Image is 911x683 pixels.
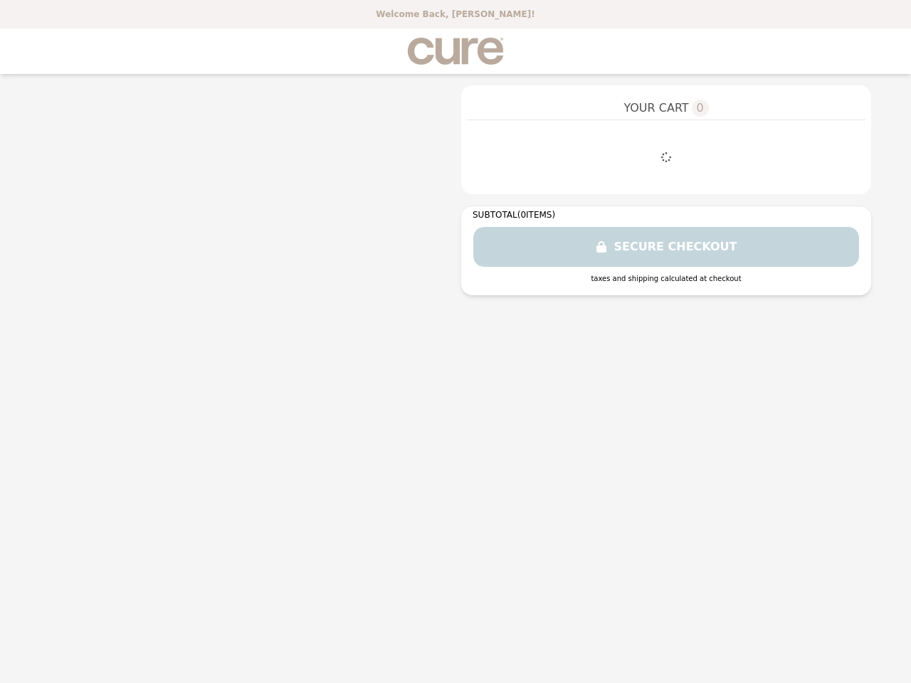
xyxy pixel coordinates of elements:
div: taxes and shipping calculated at checkout [473,273,860,284]
span: YOUR CART [623,100,688,117]
img: Brand Logo [407,37,503,65]
span: SUBTOTAL [473,210,517,220]
p: Welcome Back, [PERSON_NAME]! [9,9,902,20]
span: 0 [692,100,709,117]
span: ( 0 ITEMS) [517,210,555,220]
